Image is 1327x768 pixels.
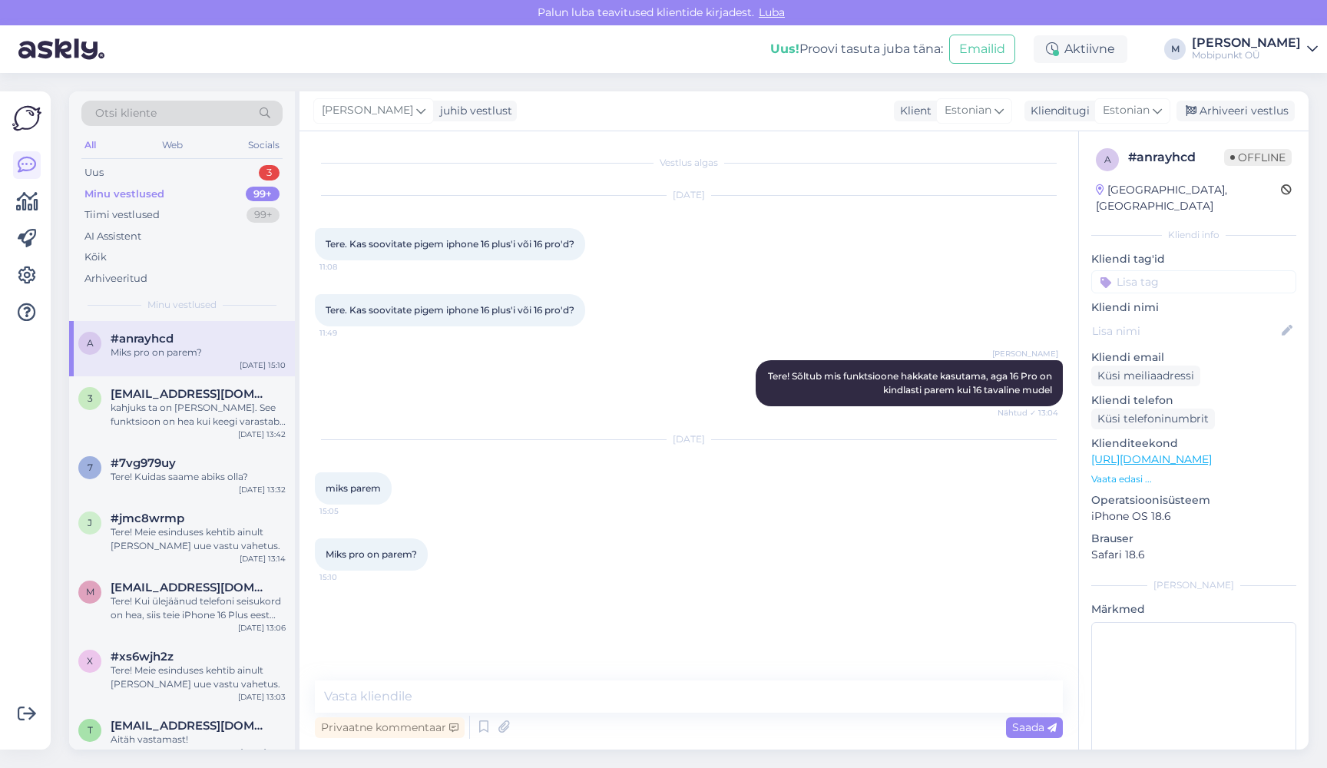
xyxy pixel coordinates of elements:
span: t [88,724,93,736]
span: Nähtud ✓ 13:04 [998,407,1058,419]
input: Lisa nimi [1092,323,1279,339]
img: Askly Logo [12,104,41,133]
span: 15:05 [319,505,377,517]
div: Web [159,135,186,155]
span: a [87,337,94,349]
span: [PERSON_NAME] [992,348,1058,359]
p: Kliendi telefon [1091,392,1296,409]
div: [DATE] [315,188,1063,202]
div: AI Assistent [84,229,141,244]
div: [DATE] 15:10 [240,359,286,371]
div: [PERSON_NAME] [1192,37,1301,49]
p: iPhone OS 18.6 [1091,508,1296,525]
span: Estonian [945,102,991,119]
b: Uus! [770,41,799,56]
span: Estonian [1103,102,1150,119]
span: Miks pro on parem? [326,548,417,560]
div: Minu vestlused [84,187,164,202]
span: mariliis.kirss.001@gmail.com [111,581,270,594]
div: [DATE] 12:15 [240,746,286,758]
p: Märkmed [1091,601,1296,617]
div: 99+ [246,187,280,202]
p: Vaata edasi ... [1091,472,1296,486]
div: [GEOGRAPHIC_DATA], [GEOGRAPHIC_DATA] [1096,182,1281,214]
span: #7vg979uy [111,456,176,470]
div: 3 [259,165,280,180]
div: Socials [245,135,283,155]
div: [DATE] 13:03 [238,691,286,703]
div: Tere! Kuidas saame abiks olla? [111,470,286,484]
span: 11:08 [319,261,377,273]
div: Küsi telefoninumbrit [1091,409,1215,429]
span: #anrayhcd [111,332,174,346]
div: Arhiveeritud [84,271,147,286]
span: x [87,655,93,667]
div: Vestlus algas [315,156,1063,170]
div: Klienditugi [1024,103,1090,119]
div: [DATE] 13:06 [238,622,286,634]
div: 99+ [247,207,280,223]
span: miks parem [326,482,381,494]
div: Kõik [84,250,107,265]
span: Tere. Kas soovitate pigem iphone 16 plus'i või 16 pro'd? [326,304,574,316]
a: [URL][DOMAIN_NAME] [1091,452,1212,466]
div: Klient [894,103,932,119]
div: kahjuks ta on [PERSON_NAME]. See funktsioon on hea kui keegi varastab telefoni siis sellga ei saa... [111,401,286,429]
p: Brauser [1091,531,1296,547]
div: Miks pro on parem? [111,346,286,359]
div: Küsi meiliaadressi [1091,366,1200,386]
a: [PERSON_NAME]Mobipunkt OÜ [1192,37,1318,61]
div: Aktiivne [1034,35,1127,63]
span: m [86,586,94,598]
div: [DATE] 13:32 [239,484,286,495]
div: Mobipunkt OÜ [1192,49,1301,61]
input: Lisa tag [1091,270,1296,293]
div: [PERSON_NAME] [1091,578,1296,592]
button: Emailid [949,35,1015,64]
span: Minu vestlused [147,298,217,312]
div: juhib vestlust [434,103,512,119]
span: #jmc8wrmp [111,511,184,525]
div: Aitäh vastamast! [111,733,286,746]
div: Kliendi info [1091,228,1296,242]
div: M [1164,38,1186,60]
span: 15:10 [319,571,377,583]
div: Arhiveeri vestlus [1176,101,1295,121]
div: Tere! Meie esinduses kehtib ainult [PERSON_NAME] uue vastu vahetus. [111,664,286,691]
span: Offline [1224,149,1292,166]
div: [DATE] [315,432,1063,446]
span: #xs6wjh2z [111,650,174,664]
p: Operatsioonisüsteem [1091,492,1296,508]
span: 11:49 [319,327,377,339]
div: Tere! Kui ülejäänud telefoni seisukord on hea, siis teie iPhone 16 Plus eest saame pakkuda kuni 5... [111,594,286,622]
span: 3 [88,392,93,404]
p: Kliendi tag'id [1091,251,1296,267]
span: Luba [754,5,789,19]
div: # anrayhcd [1128,148,1224,167]
div: [DATE] 13:14 [240,553,286,564]
p: Kliendi email [1091,349,1296,366]
p: Kliendi nimi [1091,300,1296,316]
div: Tiimi vestlused [84,207,160,223]
p: Klienditeekond [1091,435,1296,452]
div: [DATE] 13:42 [238,429,286,440]
span: Tere. Kas soovitate pigem iphone 16 plus'i või 16 pro'd? [326,238,574,250]
span: Tere! Sõltub mis funktsioone hakkate kasutama, aga 16 Pro on kindlasti parem kui 16 tavaline mudel [768,370,1054,396]
span: [PERSON_NAME] [322,102,413,119]
span: Otsi kliente [95,105,157,121]
span: Saada [1012,720,1057,734]
span: tanjaelken@gmail.com [111,719,270,733]
span: 3dstou@gmail.com [111,387,270,401]
div: All [81,135,99,155]
span: j [88,517,92,528]
p: Safari 18.6 [1091,547,1296,563]
div: Privaatne kommentaar [315,717,465,738]
div: Tere! Meie esinduses kehtib ainult [PERSON_NAME] uue vastu vahetus. [111,525,286,553]
span: a [1104,154,1111,165]
span: 7 [88,462,93,473]
div: Proovi tasuta juba täna: [770,40,943,58]
div: Uus [84,165,104,180]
